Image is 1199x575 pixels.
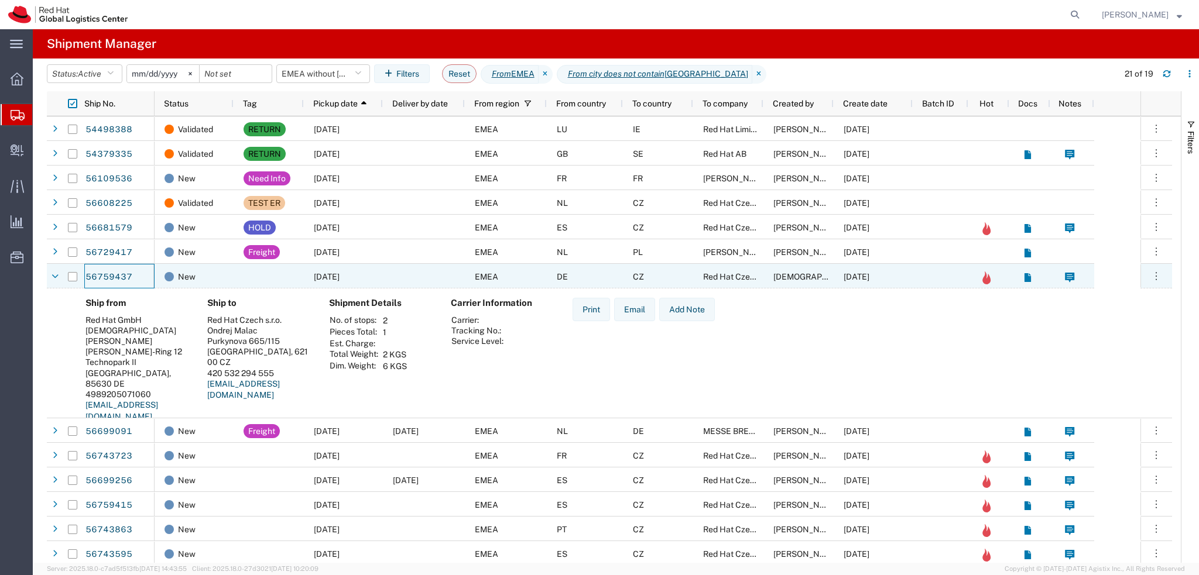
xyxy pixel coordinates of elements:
div: 4989205071060 [85,389,189,400]
span: CZ [633,500,644,509]
a: 56743595 [85,545,133,564]
button: [PERSON_NAME] [1101,8,1183,22]
th: Dim. Weight: [329,360,379,372]
div: [DEMOGRAPHIC_DATA][PERSON_NAME] [85,325,189,346]
input: Not set [127,65,199,82]
span: Ship No. [84,99,115,108]
span: EMEA [475,149,498,159]
a: 56743863 [85,521,133,539]
button: Status:Active [47,64,122,83]
span: Server: 2025.18.0-c7ad5f513fb [47,565,187,572]
td: 2 KGS [379,349,411,360]
span: EMEA [475,198,498,208]
span: 01/16/2025 [844,149,869,159]
span: 09/08/2025 [844,525,869,534]
span: Ignacio Lago [773,476,840,485]
a: 56743723 [85,447,133,466]
span: 08/27/2025 [314,198,340,208]
span: 09/08/2025 [844,549,869,559]
span: Red Hat Czech s.r.o. [703,500,777,509]
span: MESSE BREMEN M3B GmbH [703,426,813,436]
span: Active [78,69,101,78]
span: From region [474,99,519,108]
span: IE [633,125,640,134]
div: Ondrej Malac [207,325,310,336]
div: Red Hat Czech s.r.o. [207,315,310,325]
span: EMEA [475,451,498,460]
span: 09/05/2025 [844,247,869,257]
i: From city does not contain [568,68,664,80]
span: 01/28/2025 [844,125,869,134]
a: 54498388 [85,120,133,139]
span: CZ [633,451,644,460]
span: Batch ID [922,99,954,108]
span: Eva Ruzickova [773,198,840,208]
button: Add Note [659,298,715,321]
span: New [178,215,196,240]
span: ES [557,500,567,509]
span: SE [633,149,643,159]
span: 09/03/2025 [844,426,869,436]
span: EMEA [475,272,498,281]
span: Validated [178,117,213,142]
span: 09/09/2025 [314,272,340,281]
span: Tag [243,99,257,108]
span: EMEA [475,525,498,534]
span: Pickup date [313,99,358,108]
td: 2 [379,315,411,326]
span: 08/26/2025 [844,198,869,208]
span: 09/11/2025 [314,500,340,509]
span: Red Hat Czech s.r.o. [703,476,777,485]
span: Sona Mala [773,426,840,436]
h4: Shipment Manager [47,29,156,58]
th: No. of stops: [329,315,379,326]
button: Reset [442,64,477,83]
span: New [178,542,196,566]
span: 09/05/2025 [314,247,340,257]
span: FR [557,174,567,183]
span: DE [557,272,568,281]
span: NL [557,198,568,208]
h4: Carrier Information [451,298,544,308]
span: LU [557,125,567,134]
span: New [178,240,196,264]
span: 09/15/2025 [393,476,419,485]
a: [EMAIL_ADDRESS][DOMAIN_NAME] [85,400,158,421]
span: From city does not contain Brno [557,65,752,84]
img: logo [8,6,128,23]
span: ES [557,549,567,559]
span: Nicolas Dordet [773,451,840,460]
div: 21 of 19 [1125,68,1153,80]
a: 56729417 [85,243,133,262]
span: To country [632,99,672,108]
a: 56699091 [85,422,133,441]
span: Copyright © [DATE]-[DATE] Agistix Inc., All Rights Reserved [1005,564,1185,574]
span: Docs [1018,99,1037,108]
span: 09/10/2025 [314,476,340,485]
button: Filters [374,64,430,83]
span: 03/31/2025 [314,149,340,159]
div: TEST ER [248,196,280,210]
span: NL [557,247,568,257]
a: 56759415 [85,496,133,515]
a: 56681579 [85,219,133,237]
button: Print [573,298,610,321]
span: Filip Moravec [1102,8,1169,21]
span: 09/09/2025 [844,500,869,509]
span: Create date [843,99,888,108]
span: Client: 2025.18.0-27d3021 [192,565,318,572]
button: EMEA without [GEOGRAPHIC_DATA] [276,64,370,83]
span: ES [557,476,567,485]
span: Red Hat Czech s.r.o. [703,451,777,460]
span: From country [556,99,606,108]
span: Red Hat Czech s.r.o. [703,525,777,534]
span: Validated [178,142,213,166]
th: Est. Charge: [329,338,379,349]
div: Freight [248,424,275,438]
span: CZ [633,223,644,232]
div: Purkynova 665/115 [207,336,310,346]
span: Daniel Finca [773,500,840,509]
td: 1 [379,326,411,338]
span: New [178,419,196,443]
span: 03/31/2025 [314,125,340,134]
